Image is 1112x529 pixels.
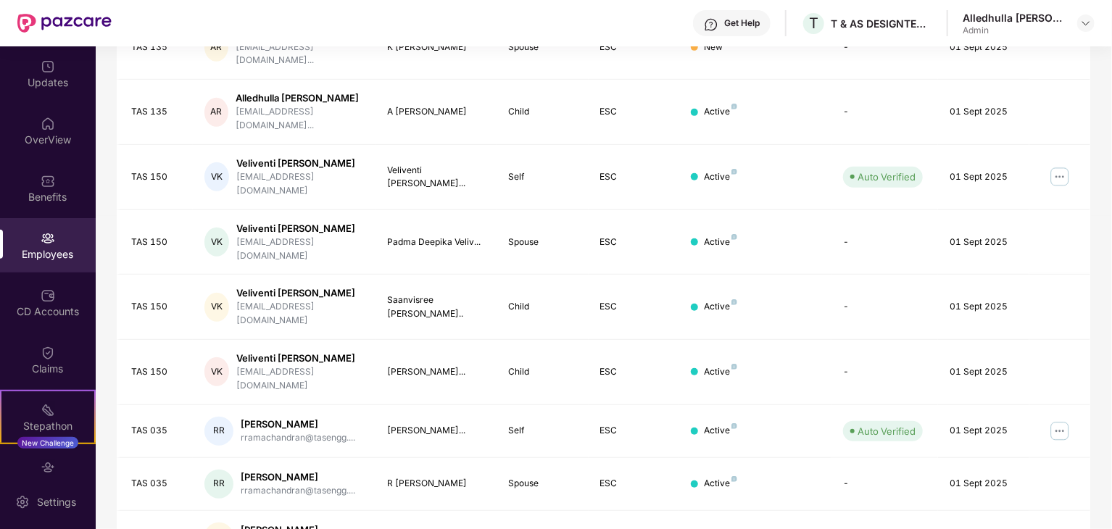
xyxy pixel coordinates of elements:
[17,14,112,33] img: New Pazcare Logo
[509,477,577,491] div: Spouse
[731,476,737,482] img: svg+xml;base64,PHN2ZyB4bWxucz0iaHR0cDovL3d3dy53My5vcmcvMjAwMC9zdmciIHdpZHRoPSI4IiBoZWlnaHQ9IjgiIH...
[236,300,364,328] div: [EMAIL_ADDRESS][DOMAIN_NAME]
[387,236,486,249] div: Padma Deepika Veliv...
[241,470,355,484] div: [PERSON_NAME]
[131,365,181,379] div: TAS 150
[241,431,355,445] div: rramachandran@tasengg....
[704,424,737,438] div: Active
[387,365,486,379] div: [PERSON_NAME]...
[241,484,355,498] div: rramachandran@tasengg....
[831,340,938,405] td: -
[600,365,668,379] div: ESC
[704,300,737,314] div: Active
[731,299,737,305] img: svg+xml;base64,PHN2ZyB4bWxucz0iaHR0cDovL3d3dy53My5vcmcvMjAwMC9zdmciIHdpZHRoPSI4IiBoZWlnaHQ9IjgiIH...
[236,105,364,133] div: [EMAIL_ADDRESS][DOMAIN_NAME]...
[131,300,181,314] div: TAS 150
[509,365,577,379] div: Child
[963,11,1064,25] div: Alledhulla [PERSON_NAME]
[387,477,486,491] div: R [PERSON_NAME]
[131,424,181,438] div: TAS 035
[236,222,364,236] div: Veliventi [PERSON_NAME]
[41,346,55,360] img: svg+xml;base64,PHN2ZyBpZD0iQ2xhaW0iIHhtbG5zPSJodHRwOi8vd3d3LnczLm9yZy8yMDAwL3N2ZyIgd2lkdGg9IjIwIi...
[387,164,486,191] div: Veliventi [PERSON_NAME]...
[41,403,55,417] img: svg+xml;base64,PHN2ZyB4bWxucz0iaHR0cDovL3d3dy53My5vcmcvMjAwMC9zdmciIHdpZHRoPSIyMSIgaGVpZ2h0PSIyMC...
[1080,17,1092,29] img: svg+xml;base64,PHN2ZyBpZD0iRHJvcGRvd24tMzJ4MzIiIHhtbG5zPSJodHRwOi8vd3d3LnczLm9yZy8yMDAwL3N2ZyIgd2...
[731,234,737,240] img: svg+xml;base64,PHN2ZyB4bWxucz0iaHR0cDovL3d3dy53My5vcmcvMjAwMC9zdmciIHdpZHRoPSI4IiBoZWlnaHQ9IjgiIH...
[509,170,577,184] div: Self
[950,236,1018,249] div: 01 Sept 2025
[131,477,181,491] div: TAS 035
[41,231,55,246] img: svg+xml;base64,PHN2ZyBpZD0iRW1wbG95ZWVzIiB4bWxucz0iaHR0cDovL3d3dy53My5vcmcvMjAwMC9zdmciIHdpZHRoPS...
[731,169,737,175] img: svg+xml;base64,PHN2ZyB4bWxucz0iaHR0cDovL3d3dy53My5vcmcvMjAwMC9zdmciIHdpZHRoPSI4IiBoZWlnaHQ9IjgiIH...
[831,210,938,275] td: -
[236,365,364,393] div: [EMAIL_ADDRESS][DOMAIN_NAME]
[236,157,364,170] div: Veliventi [PERSON_NAME]
[236,286,364,300] div: Veliventi [PERSON_NAME]
[509,424,577,438] div: Self
[600,300,668,314] div: ESC
[204,98,228,127] div: AR
[41,288,55,303] img: svg+xml;base64,PHN2ZyBpZD0iQ0RfQWNjb3VudHMiIGRhdGEtbmFtZT0iQ0QgQWNjb3VudHMiIHhtbG5zPSJodHRwOi8vd3...
[236,236,364,263] div: [EMAIL_ADDRESS][DOMAIN_NAME]
[809,14,818,32] span: T
[600,236,668,249] div: ESC
[950,365,1018,379] div: 01 Sept 2025
[131,170,181,184] div: TAS 150
[963,25,1064,36] div: Admin
[509,41,577,54] div: Spouse
[704,477,737,491] div: Active
[204,228,229,257] div: VK
[131,105,181,119] div: TAS 135
[704,170,737,184] div: Active
[831,275,938,340] td: -
[33,495,80,509] div: Settings
[204,162,229,191] div: VK
[950,300,1018,314] div: 01 Sept 2025
[509,105,577,119] div: Child
[204,33,228,62] div: AR
[724,17,760,29] div: Get Help
[387,41,486,54] div: K [PERSON_NAME]
[950,41,1018,54] div: 01 Sept 2025
[387,424,486,438] div: [PERSON_NAME]...
[950,477,1018,491] div: 01 Sept 2025
[600,41,668,54] div: ESC
[704,41,730,54] div: New
[41,59,55,74] img: svg+xml;base64,PHN2ZyBpZD0iVXBkYXRlZCIgeG1sbnM9Imh0dHA6Ly93d3cudzMub3JnLzIwMDAvc3ZnIiB3aWR0aD0iMj...
[17,437,78,449] div: New Challenge
[204,470,233,499] div: RR
[15,495,30,509] img: svg+xml;base64,PHN2ZyBpZD0iU2V0dGluZy0yMHgyMCIgeG1sbnM9Imh0dHA6Ly93d3cudzMub3JnLzIwMDAvc3ZnIiB3aW...
[509,300,577,314] div: Child
[600,477,668,491] div: ESC
[731,423,737,429] img: svg+xml;base64,PHN2ZyB4bWxucz0iaHR0cDovL3d3dy53My5vcmcvMjAwMC9zdmciIHdpZHRoPSI4IiBoZWlnaHQ9IjgiIH...
[509,236,577,249] div: Spouse
[731,104,737,109] img: svg+xml;base64,PHN2ZyB4bWxucz0iaHR0cDovL3d3dy53My5vcmcvMjAwMC9zdmciIHdpZHRoPSI4IiBoZWlnaHQ9IjgiIH...
[600,170,668,184] div: ESC
[236,170,364,198] div: [EMAIL_ADDRESS][DOMAIN_NAME]
[831,458,938,511] td: -
[241,417,355,431] div: [PERSON_NAME]
[831,80,938,145] td: -
[704,17,718,32] img: svg+xml;base64,PHN2ZyBpZD0iSGVscC0zMngzMiIgeG1sbnM9Imh0dHA6Ly93d3cudzMub3JnLzIwMDAvc3ZnIiB3aWR0aD...
[704,236,737,249] div: Active
[131,41,181,54] div: TAS 135
[1048,420,1071,443] img: manageButton
[204,357,229,386] div: VK
[704,105,737,119] div: Active
[831,17,932,30] div: T & AS DESIGNTECH SERVICES PRIVATE LIMITED
[204,417,233,446] div: RR
[41,117,55,131] img: svg+xml;base64,PHN2ZyBpZD0iSG9tZSIgeG1sbnM9Imh0dHA6Ly93d3cudzMub3JnLzIwMDAvc3ZnIiB3aWR0aD0iMjAiIG...
[387,105,486,119] div: A [PERSON_NAME]
[41,174,55,188] img: svg+xml;base64,PHN2ZyBpZD0iQmVuZWZpdHMiIHhtbG5zPSJodHRwOi8vd3d3LnczLm9yZy8yMDAwL3N2ZyIgd2lkdGg9Ij...
[41,460,55,475] img: svg+xml;base64,PHN2ZyBpZD0iRW5kb3JzZW1lbnRzIiB4bWxucz0iaHR0cDovL3d3dy53My5vcmcvMjAwMC9zdmciIHdpZH...
[236,41,364,68] div: [EMAIL_ADDRESS][DOMAIN_NAME]...
[1048,165,1071,188] img: manageButton
[204,293,229,322] div: VK
[236,91,364,105] div: Alledhulla [PERSON_NAME]
[950,424,1018,438] div: 01 Sept 2025
[131,236,181,249] div: TAS 150
[950,170,1018,184] div: 01 Sept 2025
[236,351,364,365] div: Veliventi [PERSON_NAME]
[950,105,1018,119] div: 01 Sept 2025
[600,105,668,119] div: ESC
